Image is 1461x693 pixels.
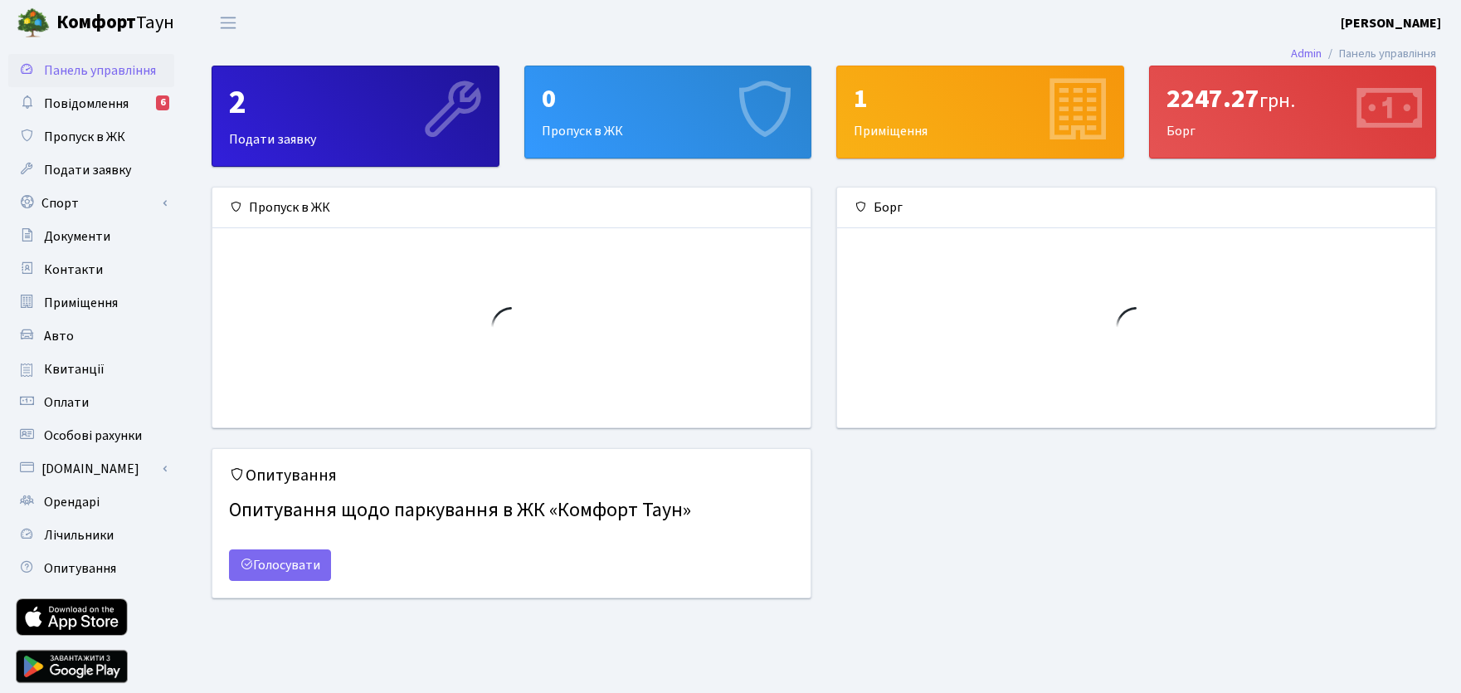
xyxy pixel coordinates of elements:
a: Admin [1291,45,1322,62]
div: 6 [156,95,169,110]
div: Борг [837,188,1435,228]
span: Панель управління [44,61,156,80]
a: Орендарі [8,486,174,519]
a: Особові рахунки [8,419,174,452]
b: Комфорт [56,9,136,36]
span: Квитанції [44,360,105,378]
a: Пропуск в ЖК [8,120,174,154]
span: Орендарі [44,493,100,511]
div: Приміщення [837,66,1123,158]
span: грн. [1259,86,1295,115]
span: Повідомлення [44,95,129,113]
b: [PERSON_NAME] [1341,14,1441,32]
a: Приміщення [8,286,174,320]
div: Пропуск в ЖК [525,66,811,158]
span: Пропуск в ЖК [44,128,125,146]
div: Борг [1150,66,1436,158]
span: Оплати [44,393,89,412]
a: 0Пропуск в ЖК [524,66,812,159]
div: Подати заявку [212,66,499,166]
div: 0 [542,83,795,115]
a: Опитування [8,552,174,585]
h5: Опитування [229,466,794,486]
div: Пропуск в ЖК [212,188,811,228]
img: logo.png [17,7,50,40]
a: [PERSON_NAME] [1341,13,1441,33]
a: Повідомлення6 [8,87,174,120]
nav: breadcrumb [1266,37,1461,71]
a: Авто [8,320,174,353]
span: Подати заявку [44,161,131,179]
div: 1 [854,83,1107,115]
a: Документи [8,220,174,253]
a: 2Подати заявку [212,66,499,167]
h4: Опитування щодо паркування в ЖК «Комфорт Таун» [229,492,794,530]
span: Контакти [44,261,103,279]
a: Контакти [8,253,174,286]
a: Панель управління [8,54,174,87]
span: Таун [56,9,174,37]
span: Авто [44,327,74,345]
a: Квитанції [8,353,174,386]
span: Опитування [44,559,116,578]
a: Оплати [8,386,174,419]
span: Особові рахунки [44,427,142,445]
li: Панель управління [1322,45,1436,63]
span: Документи [44,227,110,246]
a: 1Приміщення [836,66,1124,159]
a: Лічильники [8,519,174,552]
button: Переключити навігацію [207,9,249,37]
div: 2 [229,83,482,123]
div: 2247.27 [1166,83,1420,115]
a: [DOMAIN_NAME] [8,452,174,486]
a: Подати заявку [8,154,174,187]
a: Спорт [8,187,174,220]
span: Лічильники [44,526,114,544]
span: Приміщення [44,294,118,312]
a: Голосувати [229,549,331,581]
